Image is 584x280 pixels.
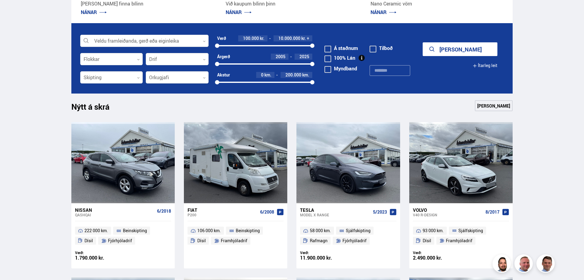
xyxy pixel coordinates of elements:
span: km. [264,73,271,77]
a: Fiat P200 6/2008 106 000 km. Beinskipting Dísil Framhjóladrif [184,203,287,268]
a: Volvo V40 R-DESIGN 8/2017 93 000 km. Sjálfskipting Dísil Framhjóladrif Verð: 2.490.000 kr. [409,203,513,268]
div: Verð: [300,250,348,255]
span: 106 000 km. [197,227,221,234]
div: Nissan [75,207,155,213]
span: Beinskipting [236,227,260,234]
span: 222 000 km. [84,227,108,234]
div: Verð [217,36,226,41]
span: Fjórhjóladrif [108,237,132,244]
div: 1.790.000 kr. [75,255,123,261]
div: Tesla [300,207,370,213]
span: Sjálfskipting [458,227,483,234]
span: + [307,36,309,41]
span: 0 [261,72,263,78]
span: Dísil [197,237,206,244]
span: kr. [301,36,306,41]
button: Ítarleg leit [473,59,497,73]
h1: Nýtt á skrá [71,102,120,115]
span: Beinskipting [123,227,147,234]
div: Árgerð [217,54,230,59]
a: [PERSON_NAME] [475,100,513,111]
a: NÁNAR [226,9,252,16]
span: 2005 [276,54,285,59]
div: V40 R-DESIGN [413,213,483,217]
p: Við kaupum bílinn þinn [226,0,358,7]
label: 100% Lán [324,55,355,60]
div: Akstur [217,73,230,77]
span: Framhjóladrif [446,237,472,244]
span: 10.000.000 [278,35,300,41]
span: 93 000 km. [423,227,444,234]
div: Verð: [75,250,123,255]
div: Qashqai [75,213,155,217]
span: 5/2023 [373,210,387,214]
div: 2.490.000 kr. [413,255,461,261]
span: 8/2017 [485,210,500,214]
div: P200 [188,213,258,217]
div: Fiat [188,207,258,213]
img: nhp88E3Fdnt1Opn2.png [493,255,512,274]
div: Verð: [413,250,461,255]
span: km. [302,73,309,77]
label: Tilboð [370,46,393,51]
span: Framhjóladrif [221,237,247,244]
span: 100.000 [243,35,259,41]
span: 6/2018 [157,209,171,214]
p: [PERSON_NAME] finna bílinn [81,0,213,7]
img: FbJEzSuNWCJXmdc-.webp [537,255,556,274]
span: 200.000 [285,72,301,78]
p: Nano Ceramic vörn [371,0,503,7]
div: 11.900.000 kr. [300,255,348,261]
a: NÁNAR [81,9,107,16]
span: Fjórhjóladrif [342,237,367,244]
span: 6/2008 [260,210,274,214]
a: Nissan Qashqai 6/2018 222 000 km. Beinskipting Dísil Fjórhjóladrif Verð: 1.790.000 kr. [71,203,175,268]
span: 2025 [299,54,309,59]
div: Volvo [413,207,483,213]
a: Tesla Model X RANGE 5/2023 58 000 km. Sjálfskipting Rafmagn Fjórhjóladrif Verð: 11.900.000 kr. [296,203,400,268]
span: kr. [260,36,264,41]
img: siFngHWaQ9KaOqBr.png [515,255,534,274]
button: Open LiveChat chat widget [5,2,23,21]
label: Á staðnum [324,46,358,51]
a: NÁNAR [371,9,396,16]
label: Myndband [324,66,357,71]
span: Dísil [84,237,93,244]
span: Dísil [423,237,431,244]
button: [PERSON_NAME] [423,42,497,56]
span: Rafmagn [310,237,328,244]
div: Model X RANGE [300,213,370,217]
span: Sjálfskipting [346,227,371,234]
span: 58 000 km. [310,227,331,234]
